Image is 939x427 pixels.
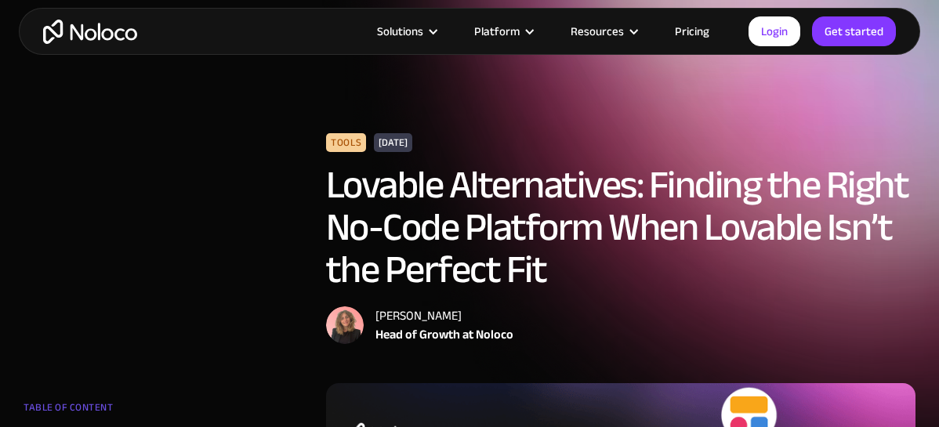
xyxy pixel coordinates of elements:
div: Solutions [377,21,423,42]
div: [PERSON_NAME] [375,306,513,325]
div: [DATE] [374,133,412,152]
div: Resources [571,21,624,42]
div: Solutions [357,21,455,42]
div: Resources [551,21,655,42]
div: Platform [474,21,520,42]
a: Login [749,16,800,46]
a: Pricing [655,21,729,42]
div: Head of Growth at Noloco [375,325,513,344]
a: home [43,20,137,44]
div: TABLE OF CONTENT [24,396,198,427]
a: Get started [812,16,896,46]
div: Platform [455,21,551,42]
h1: Lovable Alternatives: Finding the Right No-Code Platform When Lovable Isn’t the Perfect Fit [326,164,915,291]
div: Tools [326,133,366,152]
